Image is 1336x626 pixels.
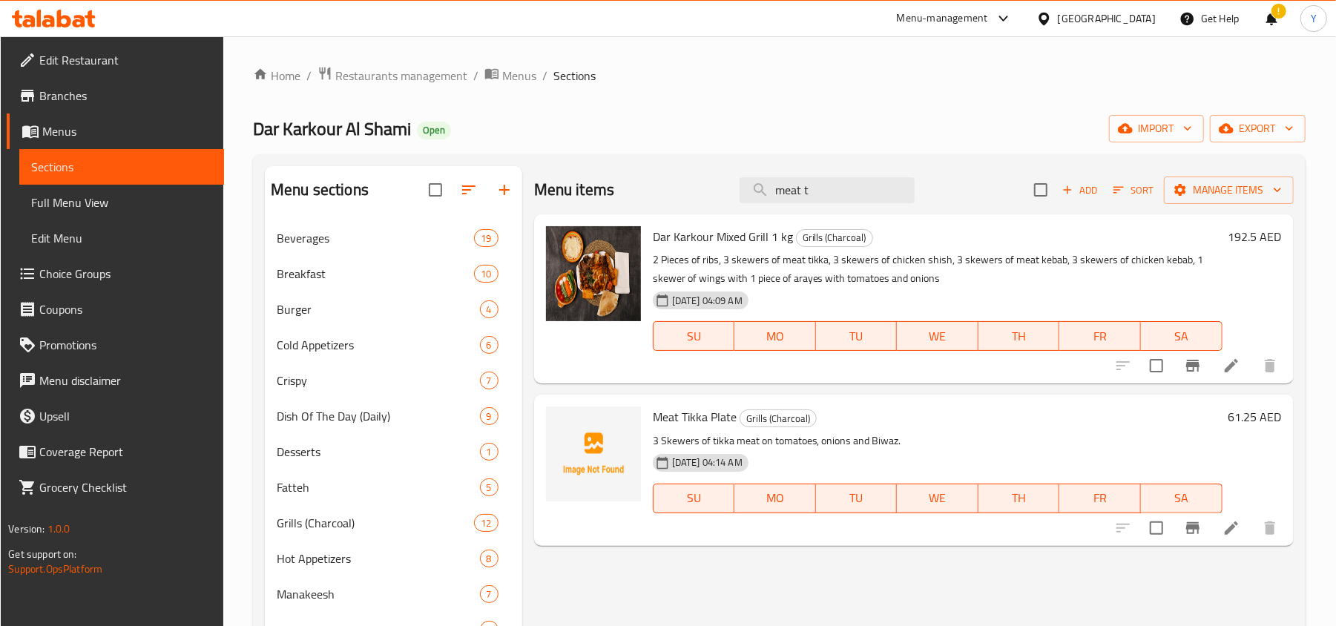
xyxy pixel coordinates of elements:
span: MO [740,487,810,509]
span: TU [822,326,892,347]
span: Grills (Charcoal) [277,514,474,532]
span: Select to update [1141,350,1172,381]
a: Sections [19,149,224,185]
a: Edit Restaurant [7,42,224,78]
div: Fatteh5 [265,470,522,505]
span: Coupons [39,300,212,318]
span: TU [822,487,892,509]
span: Desserts [277,443,479,461]
div: items [480,336,498,354]
button: TH [978,321,1060,351]
a: Restaurants management [317,66,467,85]
span: Sort sections [451,172,487,208]
span: 7 [481,587,498,602]
span: Fatteh [277,478,479,496]
span: Beverages [277,229,474,247]
div: [GEOGRAPHIC_DATA] [1058,10,1156,27]
span: Manage items [1176,181,1282,200]
a: Edit menu item [1223,519,1240,537]
span: export [1222,119,1294,138]
div: Manakeesh [277,585,479,603]
span: 6 [481,338,498,352]
span: TH [984,326,1054,347]
button: SA [1141,484,1223,513]
img: Dar Karkour Mixed Grill 1 kg [546,226,641,321]
a: Support.OpsPlatform [8,559,102,579]
div: Breakfast10 [265,256,522,291]
span: MO [740,326,810,347]
h6: 61.25 AED [1228,406,1282,427]
button: import [1109,115,1204,142]
span: 1 [481,445,498,459]
span: Coverage Report [39,443,212,461]
a: Grocery Checklist [7,470,224,505]
div: items [480,372,498,389]
span: Dar Karkour Mixed Grill 1 kg [653,225,793,248]
button: FR [1059,321,1141,351]
div: Menu-management [897,10,988,27]
span: Select to update [1141,513,1172,544]
button: TU [816,321,898,351]
span: [DATE] 04:14 AM [666,455,748,470]
a: Home [253,67,300,85]
a: Coverage Report [7,434,224,470]
span: SU [659,326,728,347]
span: Grills (Charcoal) [797,229,872,246]
button: Manage items [1164,177,1294,204]
span: Choice Groups [39,265,212,283]
span: FR [1065,326,1135,347]
p: 3 Skewers of tikka meat on tomatoes, onions and Biwaz. [653,432,1223,450]
button: TU [816,484,898,513]
button: WE [897,484,978,513]
li: / [306,67,312,85]
span: Select all sections [420,174,451,205]
button: SA [1141,321,1223,351]
div: Hot Appetizers8 [265,541,522,576]
span: SU [659,487,728,509]
li: / [473,67,478,85]
button: TH [978,484,1060,513]
span: WE [903,487,973,509]
span: Upsell [39,407,212,425]
div: items [474,229,498,247]
button: MO [734,484,816,513]
a: Menus [484,66,536,85]
span: 5 [481,481,498,495]
div: items [480,300,498,318]
span: FR [1065,487,1135,509]
div: items [480,550,498,567]
button: export [1210,115,1306,142]
div: items [480,407,498,425]
div: items [474,265,498,283]
a: Promotions [7,327,224,363]
button: Sort [1110,179,1158,202]
span: Dar Karkour Al Shami [253,112,411,145]
span: [DATE] 04:09 AM [666,294,748,308]
div: Cold Appetizers6 [265,327,522,363]
button: FR [1059,484,1141,513]
span: Promotions [39,336,212,354]
div: Dish Of The Day (Daily)9 [265,398,522,434]
button: Branch-specific-item [1175,348,1211,383]
span: 4 [481,303,498,317]
span: Edit Restaurant [39,51,212,69]
span: 12 [475,516,497,530]
span: 8 [481,552,498,566]
div: Grills (Charcoal) [740,409,817,427]
button: SU [653,484,734,513]
div: Crispy [277,372,479,389]
span: 19 [475,231,497,246]
span: Version: [8,519,45,538]
h2: Menu items [534,179,615,201]
div: Desserts1 [265,434,522,470]
div: items [480,478,498,496]
span: Menus [502,67,536,85]
div: Open [417,122,451,139]
nav: breadcrumb [253,66,1306,85]
div: items [474,514,498,532]
span: Y [1311,10,1317,27]
span: Get support on: [8,544,76,564]
span: Menu disclaimer [39,372,212,389]
div: Beverages19 [265,220,522,256]
button: delete [1252,348,1288,383]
